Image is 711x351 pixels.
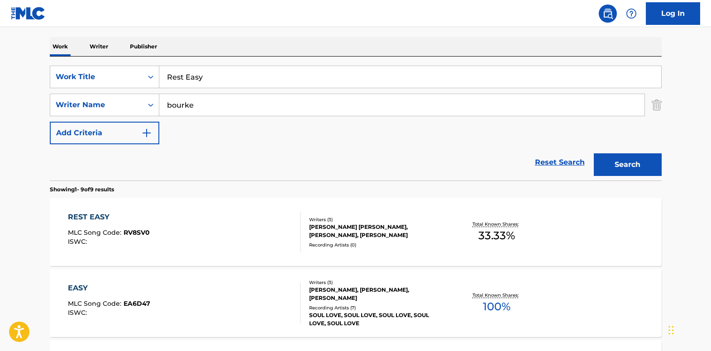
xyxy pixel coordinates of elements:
a: Log In [646,2,700,25]
div: [PERSON_NAME] [PERSON_NAME], [PERSON_NAME], [PERSON_NAME] [309,223,446,239]
div: [PERSON_NAME], [PERSON_NAME], [PERSON_NAME] [309,286,446,302]
a: Public Search [599,5,617,23]
div: Recording Artists ( 0 ) [309,242,446,248]
img: 9d2ae6d4665cec9f34b9.svg [141,128,152,138]
span: EA6D47 [124,299,150,308]
a: Reset Search [530,152,589,172]
p: Work [50,37,71,56]
a: EASYMLC Song Code:EA6D47ISWC:Writers (3)[PERSON_NAME], [PERSON_NAME], [PERSON_NAME]Recording Arti... [50,269,662,337]
img: MLC Logo [11,7,46,20]
span: 100 % [483,299,511,315]
p: Total Known Shares: [472,292,521,299]
img: Delete Criterion [652,94,662,116]
form: Search Form [50,66,662,180]
img: help [626,8,637,19]
div: Writers ( 3 ) [309,279,446,286]
div: EASY [68,283,150,294]
button: Add Criteria [50,122,159,144]
p: Showing 1 - 9 of 9 results [50,185,114,194]
div: REST EASY [68,212,150,223]
div: Writer Name [56,100,137,110]
div: Drag [668,317,674,344]
span: ISWC : [68,237,89,246]
span: ISWC : [68,308,89,317]
img: search [602,8,613,19]
iframe: Chat Widget [666,308,711,351]
p: Writer [87,37,111,56]
p: Total Known Shares: [472,221,521,228]
button: Search [594,153,662,176]
div: Work Title [56,71,137,82]
div: Recording Artists ( 7 ) [309,304,446,311]
div: Writers ( 3 ) [309,216,446,223]
span: MLC Song Code : [68,299,124,308]
span: 33.33 % [478,228,515,244]
div: Help [622,5,640,23]
p: Publisher [127,37,160,56]
a: REST EASYMLC Song Code:RV8SV0ISWC:Writers (3)[PERSON_NAME] [PERSON_NAME], [PERSON_NAME], [PERSON_... [50,198,662,266]
div: SOUL LOVE, SOUL LOVE, SOUL LOVE, SOUL LOVE, SOUL LOVE [309,311,446,327]
span: RV8SV0 [124,228,150,237]
span: MLC Song Code : [68,228,124,237]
